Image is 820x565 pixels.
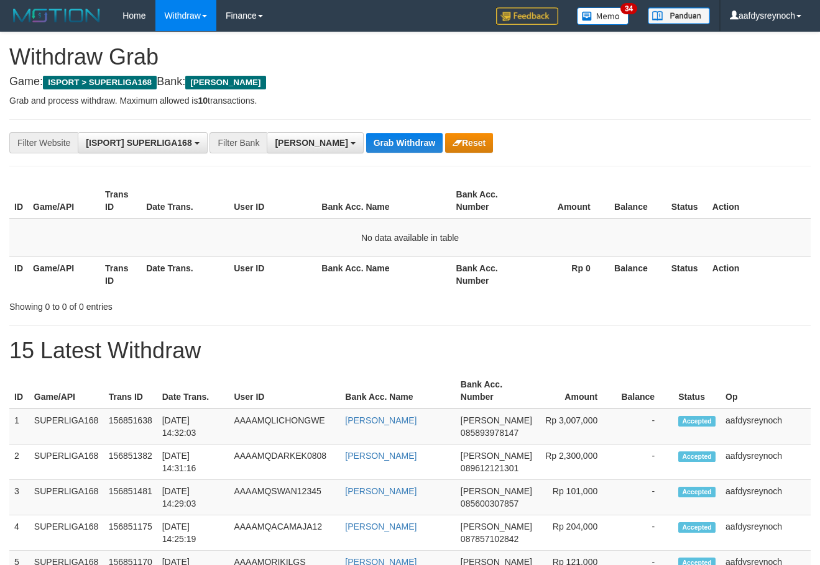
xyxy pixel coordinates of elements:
[157,445,229,480] td: [DATE] 14:31:16
[666,256,707,292] th: Status
[9,338,811,363] h1: 15 Latest Withdraw
[29,480,104,515] td: SUPERLIGA168
[229,183,316,219] th: User ID
[9,445,29,480] td: 2
[721,515,811,551] td: aafdysreynoch
[141,183,229,219] th: Date Trans.
[198,96,208,106] strong: 10
[673,373,721,409] th: Status
[340,373,456,409] th: Bank Acc. Name
[616,373,673,409] th: Balance
[451,183,523,219] th: Bank Acc. Number
[100,256,141,292] th: Trans ID
[29,515,104,551] td: SUPERLIGA168
[445,133,493,153] button: Reset
[9,132,78,153] div: Filter Website
[9,409,29,445] td: 1
[577,7,629,25] img: Button%20Memo.svg
[9,256,28,292] th: ID
[157,515,229,551] td: [DATE] 14:25:19
[461,499,518,508] span: Copy 085600307857 to clipboard
[461,486,532,496] span: [PERSON_NAME]
[275,138,348,148] span: [PERSON_NAME]
[523,183,609,219] th: Amount
[616,409,673,445] td: -
[229,256,316,292] th: User ID
[104,515,157,551] td: 156851175
[157,480,229,515] td: [DATE] 14:29:03
[707,183,811,219] th: Action
[316,256,451,292] th: Bank Acc. Name
[461,451,532,461] span: [PERSON_NAME]
[537,409,616,445] td: Rp 3,007,000
[141,256,229,292] th: Date Trans.
[523,256,609,292] th: Rp 0
[678,487,716,497] span: Accepted
[345,415,417,425] a: [PERSON_NAME]
[345,486,417,496] a: [PERSON_NAME]
[9,94,811,107] p: Grab and process withdraw. Maximum allowed is transactions.
[185,76,265,89] span: [PERSON_NAME]
[678,416,716,427] span: Accepted
[537,515,616,551] td: Rp 204,000
[9,296,333,313] div: Showing 0 to 0 of 0 entries
[721,373,811,409] th: Op
[29,373,104,409] th: Game/API
[707,256,811,292] th: Action
[104,480,157,515] td: 156851481
[229,373,340,409] th: User ID
[9,45,811,70] h1: Withdraw Grab
[461,522,532,531] span: [PERSON_NAME]
[461,428,518,438] span: Copy 085893978147 to clipboard
[9,76,811,88] h4: Game: Bank:
[9,480,29,515] td: 3
[666,183,707,219] th: Status
[620,3,637,14] span: 34
[616,480,673,515] td: -
[28,256,100,292] th: Game/API
[104,445,157,480] td: 156851382
[345,522,417,531] a: [PERSON_NAME]
[100,183,141,219] th: Trans ID
[229,515,340,551] td: AAAAMQACAMAJA12
[43,76,157,89] span: ISPORT > SUPERLIGA168
[721,445,811,480] td: aafdysreynoch
[456,373,537,409] th: Bank Acc. Number
[9,515,29,551] td: 4
[609,183,666,219] th: Balance
[537,445,616,480] td: Rp 2,300,000
[366,133,443,153] button: Grab Withdraw
[451,256,523,292] th: Bank Acc. Number
[316,183,451,219] th: Bank Acc. Name
[29,409,104,445] td: SUPERLIGA168
[28,183,100,219] th: Game/API
[345,451,417,461] a: [PERSON_NAME]
[721,409,811,445] td: aafdysreynoch
[9,183,28,219] th: ID
[721,480,811,515] td: aafdysreynoch
[496,7,558,25] img: Feedback.jpg
[104,409,157,445] td: 156851638
[267,132,363,153] button: [PERSON_NAME]
[648,7,710,24] img: panduan.png
[9,6,104,25] img: MOTION_logo.png
[210,132,267,153] div: Filter Bank
[104,373,157,409] th: Trans ID
[157,409,229,445] td: [DATE] 14:32:03
[616,515,673,551] td: -
[537,373,616,409] th: Amount
[229,445,340,480] td: AAAAMQDARKEK0808
[461,463,518,473] span: Copy 089612121301 to clipboard
[157,373,229,409] th: Date Trans.
[537,480,616,515] td: Rp 101,000
[29,445,104,480] td: SUPERLIGA168
[229,480,340,515] td: AAAAMQSWAN12345
[78,132,207,153] button: [ISPORT] SUPERLIGA168
[616,445,673,480] td: -
[678,451,716,462] span: Accepted
[609,256,666,292] th: Balance
[229,409,340,445] td: AAAAMQLICHONGWE
[461,534,518,544] span: Copy 087857102842 to clipboard
[9,219,811,257] td: No data available in table
[9,373,29,409] th: ID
